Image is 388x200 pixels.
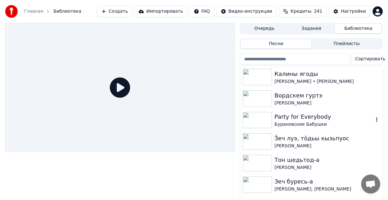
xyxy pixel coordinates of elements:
button: Плейлисты [311,39,382,49]
span: Кредиты [291,8,311,15]
div: Вордскем гуртэ [275,91,380,100]
button: Кредиты241 [279,6,327,17]
div: Тон шедьтод-а [275,156,380,164]
a: Главная [24,8,43,15]
div: Party for Everybody [275,112,374,121]
button: Библиотека [335,24,382,33]
button: Песни [241,39,311,49]
nav: breadcrumb [24,8,81,15]
button: Создать [97,6,132,17]
div: [PERSON_NAME] [275,143,380,149]
div: [PERSON_NAME] [275,100,380,106]
span: Сортировать [355,56,385,62]
button: Импортировать [135,6,187,17]
button: Настройки [329,6,370,17]
div: [PERSON_NAME], [PERSON_NAME] [275,186,380,192]
div: [PERSON_NAME] • [PERSON_NAME] [275,78,380,85]
div: Калины ягоды [275,70,380,78]
div: Открытый чат [361,175,380,194]
div: Ӟеч луэ, тӧдьы кызьпуос [275,134,380,143]
button: Очередь [241,24,288,33]
img: youka [5,5,18,18]
div: Зеч буресь-а [275,177,380,186]
div: [PERSON_NAME] [275,164,380,171]
span: 241 [314,8,323,15]
span: Библиотека [53,8,81,15]
button: Видео-инструкции [217,6,277,17]
button: FAQ [190,6,214,17]
div: Бурановские Бабушки [275,121,374,128]
button: Задания [288,24,335,33]
div: Настройки [341,8,366,15]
